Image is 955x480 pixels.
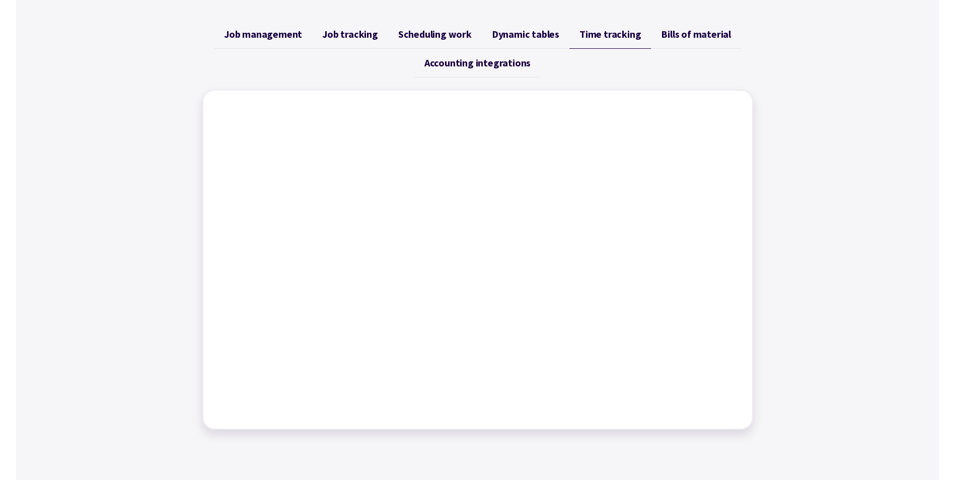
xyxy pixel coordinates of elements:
span: Accounting integrations [424,57,531,69]
span: Time tracking [579,28,641,40]
span: Job management [224,28,302,40]
span: Scheduling work [398,28,472,40]
span: Bills of material [661,28,731,40]
iframe: Factory - Tracking time worked and creating timesheets [213,101,742,419]
span: Job tracking [322,28,378,40]
iframe: Chat Widget [729,75,955,480]
span: Dynamic tables [492,28,559,40]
